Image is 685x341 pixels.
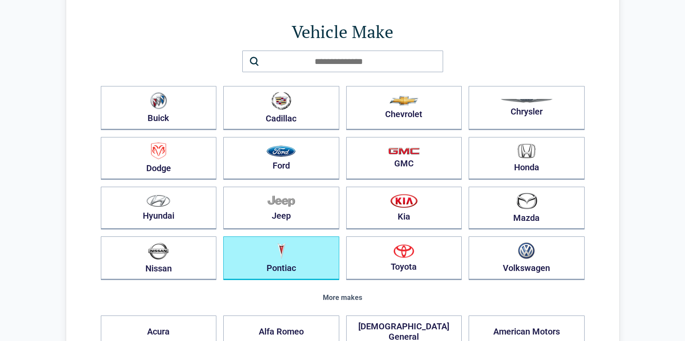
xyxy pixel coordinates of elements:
div: More makes [101,294,585,302]
h1: Vehicle Make [101,19,585,44]
button: Honda [469,137,585,180]
button: Volkswagen [469,236,585,280]
button: Dodge [101,137,217,180]
button: Kia [346,187,462,229]
button: Toyota [346,236,462,280]
button: Mazda [469,187,585,229]
button: Chevrolet [346,86,462,130]
button: Chrysler [469,86,585,130]
button: Cadillac [223,86,339,130]
button: GMC [346,137,462,180]
button: Nissan [101,236,217,280]
button: Buick [101,86,217,130]
button: Pontiac [223,236,339,280]
button: Jeep [223,187,339,229]
button: Ford [223,137,339,180]
button: Hyundai [101,187,217,229]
